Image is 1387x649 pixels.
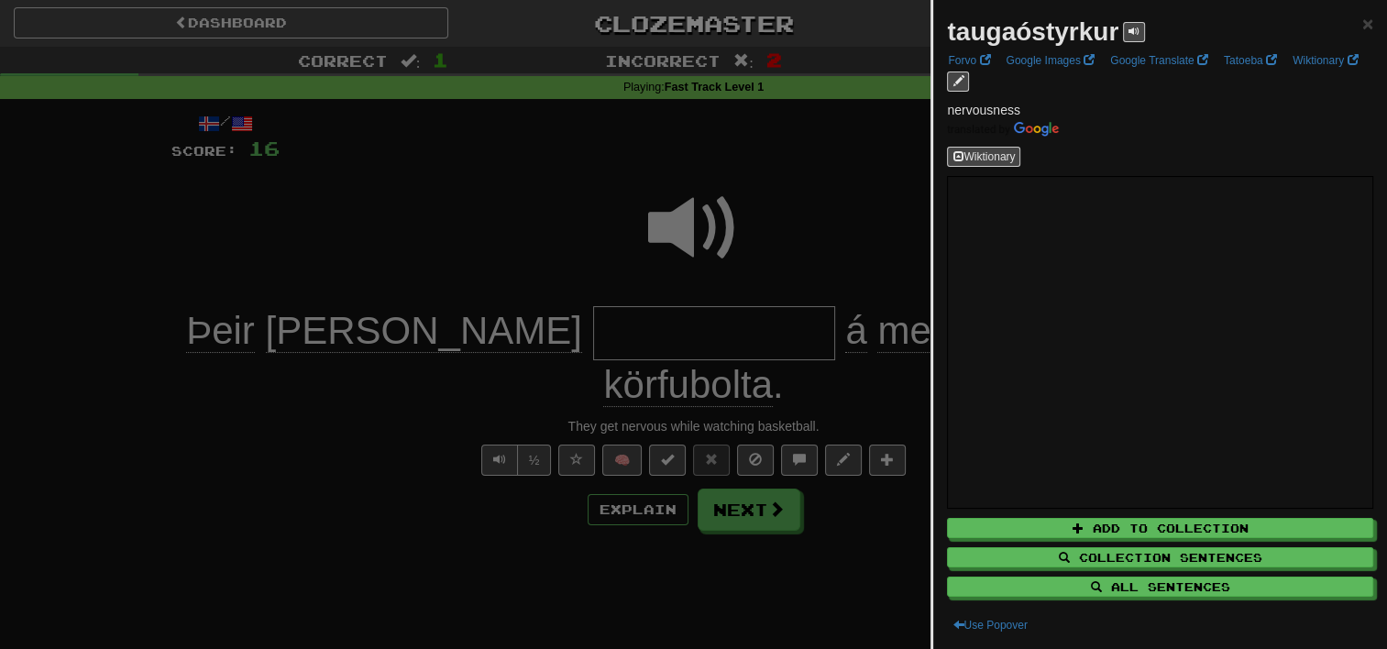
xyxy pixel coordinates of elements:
[1287,50,1363,71] a: Wiktionary
[942,50,996,71] a: Forvo
[947,577,1373,597] button: All Sentences
[947,103,1019,117] span: nervousness
[1218,50,1282,71] a: Tatoeba
[1105,50,1214,71] a: Google Translate
[1000,50,1100,71] a: Google Images
[947,518,1373,538] button: Add to Collection
[1362,13,1373,34] span: ×
[947,122,1059,137] img: Color short
[1362,14,1373,33] button: Close
[947,71,969,92] button: edit links
[947,17,1118,46] strong: taugaóstyrkur
[947,547,1373,567] button: Collection Sentences
[947,147,1020,167] button: Wiktionary
[947,615,1032,635] button: Use Popover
